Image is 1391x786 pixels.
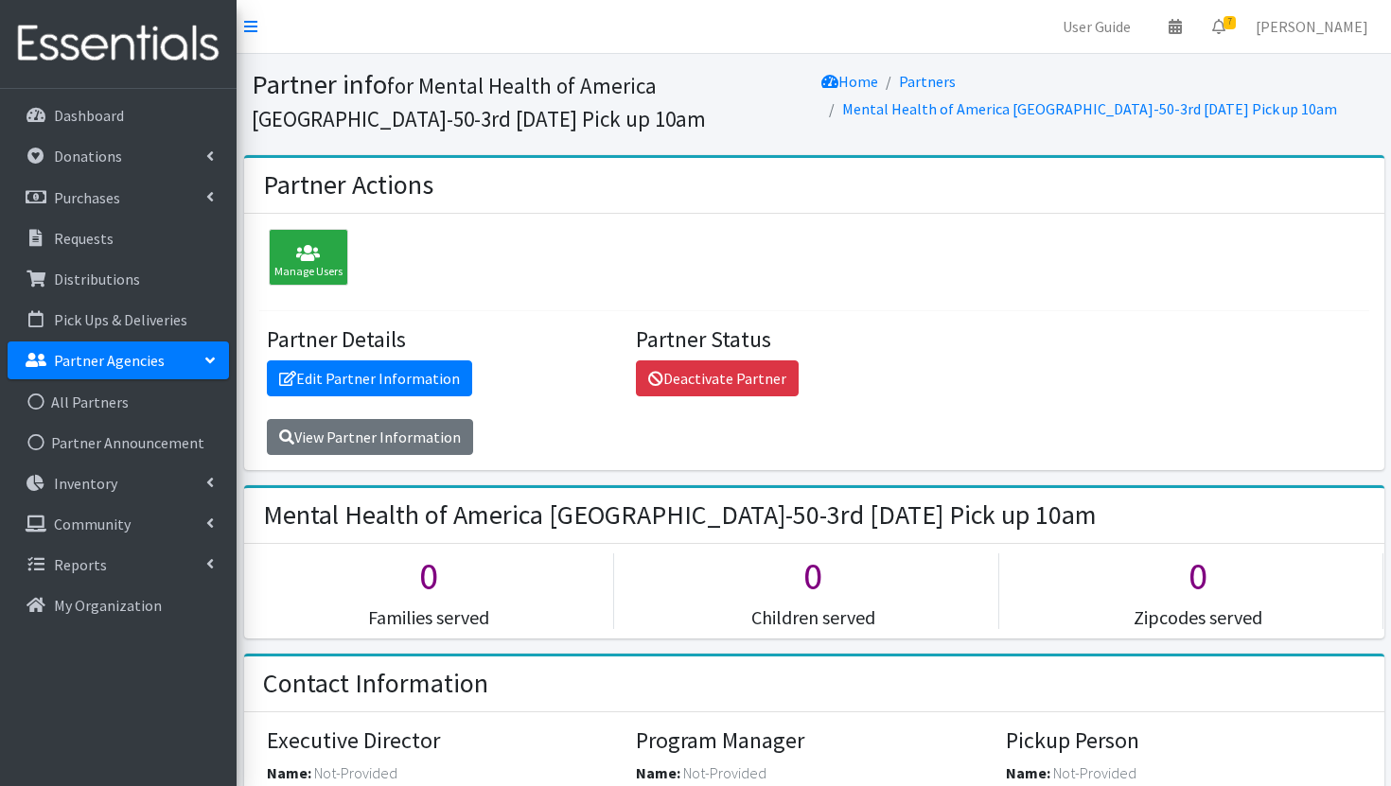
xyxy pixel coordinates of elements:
[8,424,229,462] a: Partner Announcement
[267,761,311,784] label: Name:
[244,606,614,629] h5: Families served
[54,188,120,207] p: Purchases
[8,505,229,543] a: Community
[54,596,162,615] p: My Organization
[54,106,124,125] p: Dashboard
[8,137,229,175] a: Donations
[8,260,229,298] a: Distributions
[54,310,187,329] p: Pick Ups & Deliveries
[8,546,229,584] a: Reports
[1048,8,1146,45] a: User Guide
[683,763,766,782] span: Not-Provided
[54,351,165,370] p: Partner Agencies
[244,553,614,599] h1: 0
[263,169,433,201] h2: Partner Actions
[628,553,998,599] h1: 0
[628,606,998,629] h5: Children served
[636,761,680,784] label: Name:
[54,555,107,574] p: Reports
[1013,606,1383,629] h5: Zipcodes served
[8,586,229,624] a: My Organization
[267,360,472,396] a: Edit Partner Information
[8,383,229,421] a: All Partners
[1006,761,1050,784] label: Name:
[54,474,117,493] p: Inventory
[8,12,229,76] img: HumanEssentials
[269,229,348,286] div: Manage Users
[8,464,229,502] a: Inventory
[54,515,131,533] p: Community
[1013,553,1383,599] h1: 0
[8,179,229,217] a: Purchases
[842,99,1337,118] a: Mental Health of America [GEOGRAPHIC_DATA]-50-3rd [DATE] Pick up 10am
[636,326,992,354] h4: Partner Status
[252,72,706,132] small: for Mental Health of America [GEOGRAPHIC_DATA]-50-3rd [DATE] Pick up 10am
[263,499,1097,532] h2: Mental Health of America [GEOGRAPHIC_DATA]-50-3rd [DATE] Pick up 10am
[259,251,348,270] a: Manage Users
[54,229,114,248] p: Requests
[54,147,122,166] p: Donations
[1224,16,1236,29] span: 7
[1053,763,1136,782] span: Not-Provided
[314,763,397,782] span: Not-Provided
[8,301,229,339] a: Pick Ups & Deliveries
[263,668,488,700] h2: Contact Information
[252,68,807,133] h1: Partner info
[636,727,992,755] h4: Program Manager
[636,360,799,396] a: Deactivate Partner
[1006,727,1362,755] h4: Pickup Person
[8,219,229,257] a: Requests
[54,270,140,288] p: Distributions
[8,341,229,379] a: Partner Agencies
[267,326,623,354] h4: Partner Details
[8,96,229,134] a: Dashboard
[267,419,473,455] a: View Partner Information
[899,72,956,91] a: Partners
[1197,8,1241,45] a: 7
[267,727,623,755] h4: Executive Director
[821,72,878,91] a: Home
[1241,8,1383,45] a: [PERSON_NAME]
